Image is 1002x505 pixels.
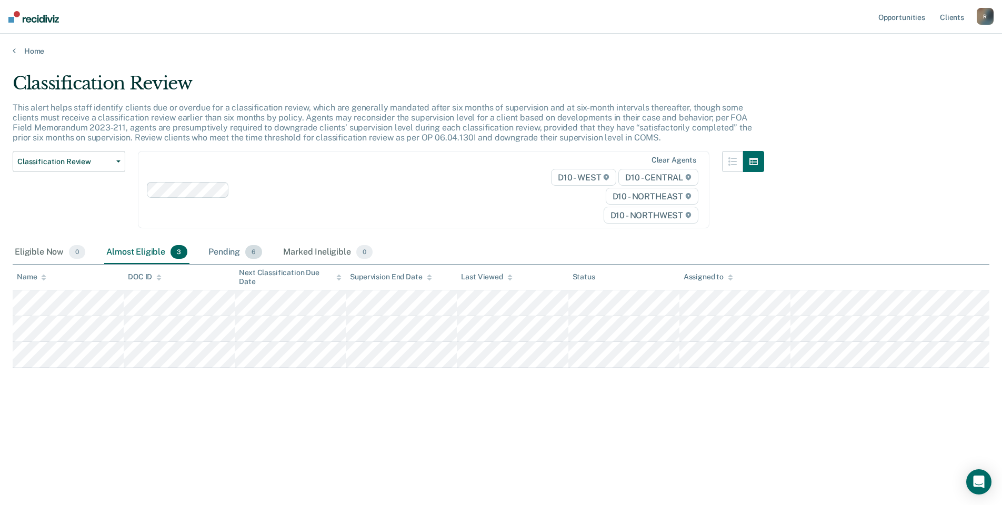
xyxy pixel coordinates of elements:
[171,245,187,259] span: 3
[239,268,342,286] div: Next Classification Due Date
[356,245,373,259] span: 0
[350,272,432,281] div: Supervision End Date
[604,207,698,224] span: D10 - NORTHWEST
[573,272,595,281] div: Status
[13,46,989,56] a: Home
[8,11,59,23] img: Recidiviz
[977,8,994,25] button: R
[104,241,189,264] div: Almost Eligible3
[966,469,991,494] div: Open Intercom Messenger
[17,157,112,166] span: Classification Review
[618,169,698,186] span: D10 - CENTRAL
[652,156,696,165] div: Clear agents
[281,241,375,264] div: Marked Ineligible0
[17,272,46,281] div: Name
[206,241,264,264] div: Pending6
[128,272,162,281] div: DOC ID
[684,272,733,281] div: Assigned to
[13,73,764,103] div: Classification Review
[245,245,262,259] span: 6
[69,245,85,259] span: 0
[461,272,512,281] div: Last Viewed
[606,188,698,205] span: D10 - NORTHEAST
[13,241,87,264] div: Eligible Now0
[13,151,125,172] button: Classification Review
[551,169,616,186] span: D10 - WEST
[13,103,752,143] p: This alert helps staff identify clients due or overdue for a classification review, which are gen...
